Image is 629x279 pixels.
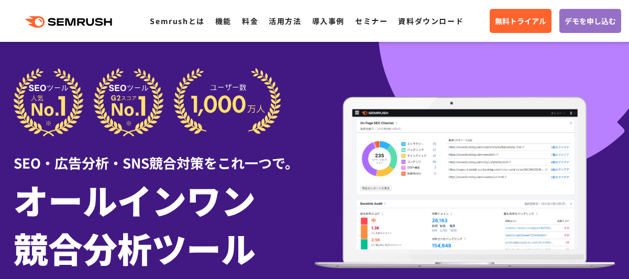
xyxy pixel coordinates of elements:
a: 資料ダウンロード [398,16,464,26]
div: SEO・広告分析・SNS競合対策をこれ一つで。 [14,137,315,173]
span: 無料トライアル [495,15,546,27]
a: 導入事例 [312,16,345,26]
a: 無料トライアル [490,9,551,33]
a: Semrushとは [150,16,204,26]
a: 料金 [242,16,258,26]
a: デモを申し込む [559,9,621,33]
a: 機能 [215,16,231,26]
span: デモを申し込む [565,15,616,27]
a: セミナー [355,16,388,26]
h1: オールインワン 競合分析ツール [14,175,315,272]
a: 活用方法 [269,16,301,26]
